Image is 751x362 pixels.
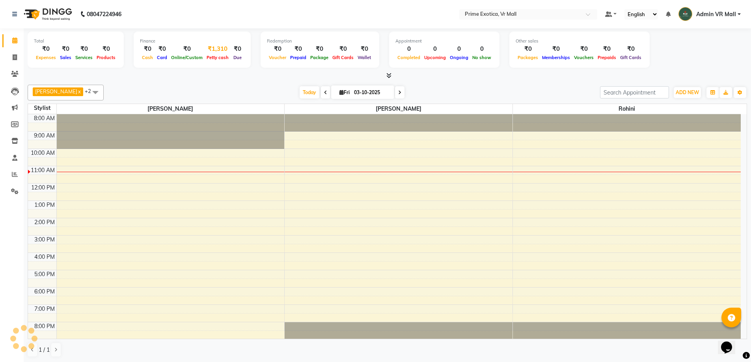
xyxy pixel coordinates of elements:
span: Cash [140,55,155,60]
span: Rohini [513,104,741,114]
span: No show [470,55,493,60]
div: ₹0 [73,45,95,54]
div: Other sales [516,38,643,45]
span: Fri [337,89,352,95]
span: Packages [516,55,540,60]
div: ₹0 [34,45,58,54]
div: ₹0 [288,45,308,54]
span: Services [73,55,95,60]
div: ₹0 [95,45,117,54]
div: 11:00 AM [29,166,56,175]
div: 8:00 AM [32,114,56,123]
span: [PERSON_NAME] [57,104,285,114]
span: Prepaids [596,55,618,60]
div: ₹0 [58,45,73,54]
span: Completed [395,55,422,60]
span: [PERSON_NAME] [35,88,77,95]
span: Expenses [34,55,58,60]
div: ₹0 [540,45,572,54]
div: ₹0 [356,45,373,54]
span: Memberships [540,55,572,60]
div: Finance [140,38,244,45]
span: Products [95,55,117,60]
span: +2 [85,88,97,94]
span: Admin VR Mall [696,10,736,19]
span: Due [231,55,244,60]
b: 08047224946 [87,3,121,25]
span: Wallet [356,55,373,60]
div: 2:00 PM [33,218,56,226]
span: [PERSON_NAME] [285,104,512,114]
div: Stylist [28,104,56,112]
div: 9:00 AM [32,132,56,140]
div: ₹0 [231,45,244,54]
div: 10:00 AM [29,149,56,157]
div: 3:00 PM [33,236,56,244]
div: 5:00 PM [33,270,56,278]
span: Package [308,55,330,60]
div: 0 [448,45,470,54]
div: 0 [422,45,448,54]
span: Upcoming [422,55,448,60]
span: Vouchers [572,55,596,60]
div: 0 [395,45,422,54]
span: Today [300,86,319,98]
span: Sales [58,55,73,60]
div: 6:00 PM [33,288,56,296]
div: ₹0 [618,45,643,54]
span: Prepaid [288,55,308,60]
span: Petty cash [205,55,231,60]
div: ₹0 [267,45,288,54]
span: Ongoing [448,55,470,60]
div: ₹1,310 [205,45,231,54]
div: 1:00 PM [33,201,56,209]
div: ₹0 [516,45,540,54]
span: Card [155,55,169,60]
div: ₹0 [140,45,155,54]
div: ₹0 [308,45,330,54]
div: ₹0 [572,45,596,54]
iframe: chat widget [718,330,743,354]
div: 0 [470,45,493,54]
div: 7:00 PM [33,305,56,313]
div: 4:00 PM [33,253,56,261]
div: ₹0 [169,45,205,54]
div: ₹0 [596,45,618,54]
img: logo [20,3,74,25]
div: ₹0 [155,45,169,54]
span: ADD NEW [676,89,699,95]
div: 8:00 PM [33,322,56,330]
a: x [77,88,81,95]
div: Total [34,38,117,45]
input: 2025-10-03 [352,87,391,98]
img: Admin VR Mall [678,7,692,21]
div: ₹0 [330,45,356,54]
span: Gift Cards [618,55,643,60]
div: 12:00 PM [30,184,56,192]
div: Appointment [395,38,493,45]
span: Gift Cards [330,55,356,60]
span: Online/Custom [169,55,205,60]
button: ADD NEW [674,87,701,98]
span: Voucher [267,55,288,60]
div: Redemption [267,38,373,45]
span: 1 / 1 [39,346,50,354]
input: Search Appointment [600,86,669,98]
